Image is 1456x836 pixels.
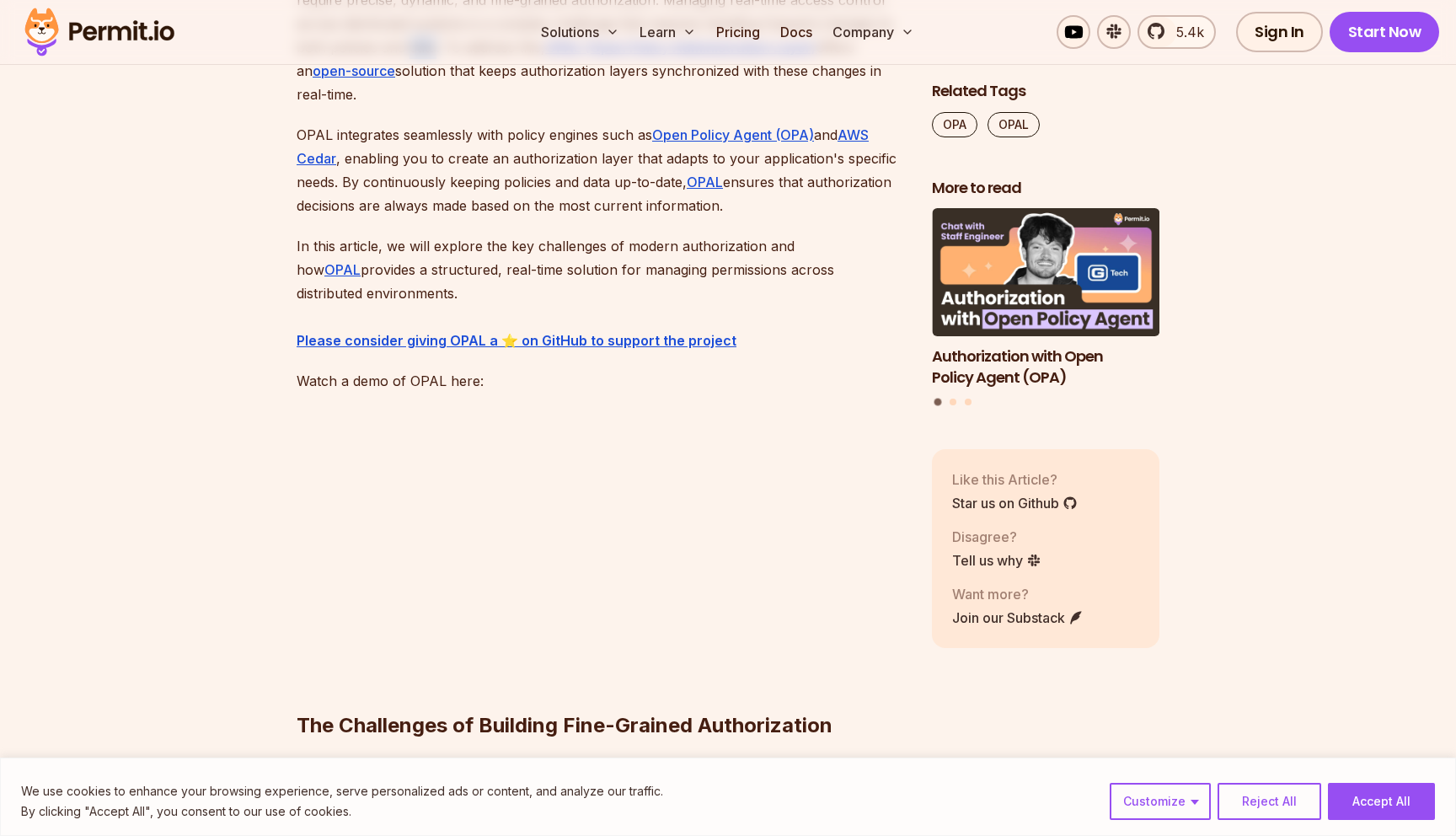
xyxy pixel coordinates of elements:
[965,399,972,406] button: Go to slide 3
[21,781,663,801] p: We use cookies to enhance your browsing experience, serve personalized ads or content, and analyz...
[534,15,626,49] button: Solutions
[988,112,1040,137] a: OPAL
[709,15,767,49] a: Pricing
[297,369,905,393] p: Watch a demo of OPAL here:
[324,261,361,278] a: OPAL
[297,410,768,675] iframe: https://www.youtube.com/embed/IkR6EGY3QfM?si=oQCHDv5zqlbMkFnL
[952,527,1041,547] p: Disagree?
[932,209,1159,389] li: 1 of 3
[952,608,1084,628] a: Join our Substack
[297,126,869,167] a: AWS Cedar
[932,346,1159,389] h3: Authorization with Open Policy Agent (OPA)
[952,584,1084,604] p: Want more?
[1330,12,1440,52] a: Start Now
[1137,15,1216,49] a: 5.4k
[297,234,905,352] p: In this article, we will explore the key challenges of modern authorization and how provides a st...
[313,62,395,79] a: open-source
[950,399,956,406] button: Go to slide 2
[1110,783,1211,820] button: Customize
[687,174,723,190] a: OPAL
[1328,783,1435,820] button: Accept All
[826,15,921,49] button: Company
[633,15,703,49] button: Learn
[17,3,182,61] img: Permit logo
[297,332,736,349] a: ⁠Please consider giving OPAL a ⭐ on GitHub to support the project
[952,550,1041,571] a: Tell us why
[932,209,1159,389] a: Authorization with Open Policy Agent (OPA)Authorization with Open Policy Agent (OPA)
[652,126,814,143] a: Open Policy Agent (OPA)
[932,81,1159,102] h2: Related Tags
[932,178,1159,199] h2: More to read
[773,15,819,49] a: Docs
[1166,22,1204,42] span: 5.4k
[952,469,1078,490] p: Like this Article?
[1236,12,1323,52] a: Sign In
[1218,783,1321,820] button: Reject All
[932,209,1159,337] img: Authorization with Open Policy Agent (OPA)
[932,209,1159,409] div: Posts
[297,645,905,739] h2: The Challenges of Building Fine-Grained Authorization
[952,493,1078,513] a: Star us on Github
[21,801,663,822] p: By clicking "Accept All", you consent to our use of cookies.
[932,112,977,137] a: OPA
[297,123,905,217] p: OPAL integrates seamlessly with policy engines such as and , enabling you to create an authorizat...
[934,399,942,406] button: Go to slide 1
